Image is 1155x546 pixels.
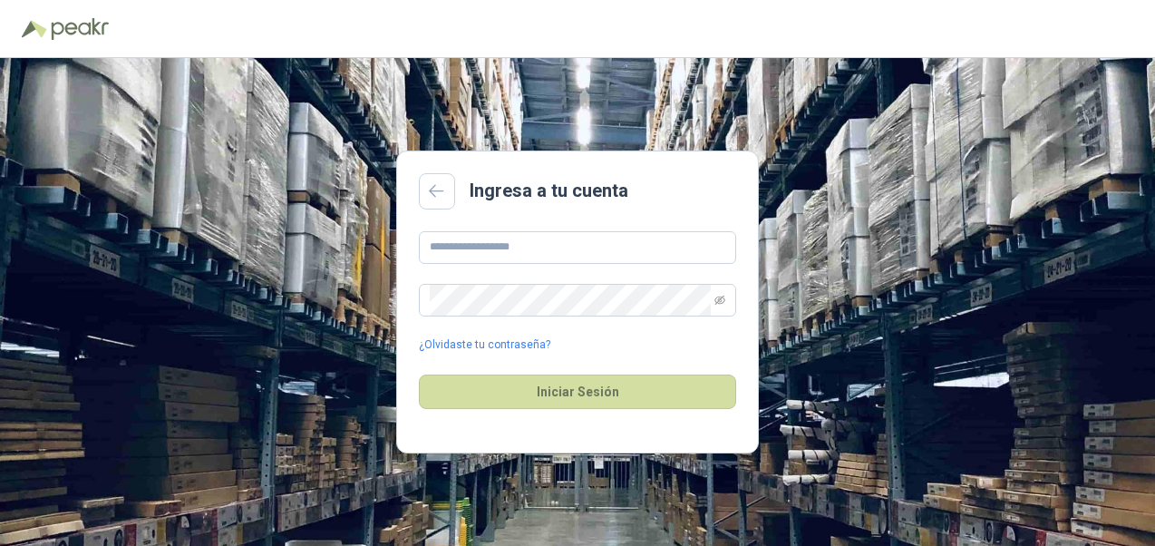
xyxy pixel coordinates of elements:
[419,336,550,354] a: ¿Olvidaste tu contraseña?
[22,20,47,38] img: Logo
[51,18,109,40] img: Peakr
[419,375,736,409] button: Iniciar Sesión
[470,177,628,205] h2: Ingresa a tu cuenta
[714,295,725,306] span: eye-invisible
